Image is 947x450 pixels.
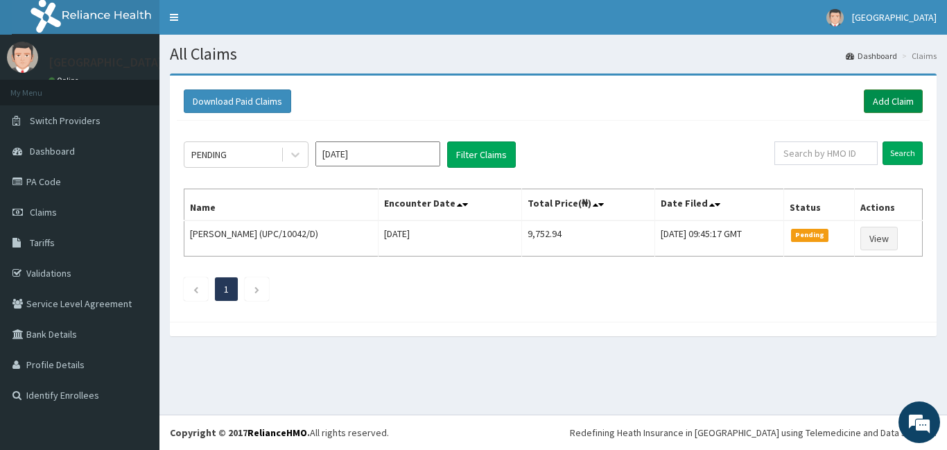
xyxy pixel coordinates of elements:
[846,50,897,62] a: Dashboard
[655,220,783,257] td: [DATE] 09:45:17 GMT
[655,189,783,221] th: Date Filed
[570,426,937,440] div: Redefining Heath Insurance in [GEOGRAPHIC_DATA] using Telemedicine and Data Science!
[30,236,55,249] span: Tariffs
[7,302,264,350] textarea: Type your message and hit 'Enter'
[315,141,440,166] input: Select Month and Year
[826,9,844,26] img: User Image
[184,189,379,221] th: Name
[184,220,379,257] td: [PERSON_NAME] (UPC/10042/D)
[170,45,937,63] h1: All Claims
[378,220,522,257] td: [DATE]
[49,56,163,69] p: [GEOGRAPHIC_DATA]
[247,426,307,439] a: RelianceHMO
[159,415,947,450] footer: All rights reserved.
[852,11,937,24] span: [GEOGRAPHIC_DATA]
[860,227,898,250] a: View
[170,426,310,439] strong: Copyright © 2017 .
[791,229,829,241] span: Pending
[184,89,291,113] button: Download Paid Claims
[854,189,922,221] th: Actions
[193,283,199,295] a: Previous page
[26,69,56,104] img: d_794563401_company_1708531726252_794563401
[783,189,854,221] th: Status
[447,141,516,168] button: Filter Claims
[49,76,82,85] a: Online
[898,50,937,62] li: Claims
[522,220,655,257] td: 9,752.94
[254,283,260,295] a: Next page
[72,78,233,96] div: Chat with us now
[80,136,191,276] span: We're online!
[864,89,923,113] a: Add Claim
[30,145,75,157] span: Dashboard
[522,189,655,221] th: Total Price(₦)
[883,141,923,165] input: Search
[30,206,57,218] span: Claims
[378,189,522,221] th: Encounter Date
[30,114,101,127] span: Switch Providers
[224,283,229,295] a: Page 1 is your current page
[227,7,261,40] div: Minimize live chat window
[7,42,38,73] img: User Image
[191,148,227,162] div: PENDING
[774,141,878,165] input: Search by HMO ID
